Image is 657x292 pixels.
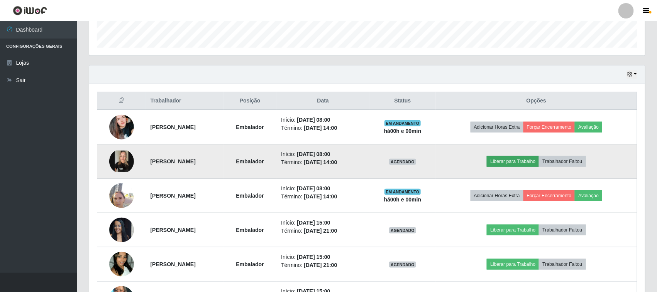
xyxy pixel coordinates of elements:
[487,225,539,235] button: Liberar para Trabalho
[281,158,365,166] li: Término:
[389,159,416,165] span: AGENDADO
[151,124,196,130] strong: [PERSON_NAME]
[304,193,337,200] time: [DATE] 14:00
[281,124,365,132] li: Término:
[389,262,416,268] span: AGENDADO
[281,116,365,124] li: Início:
[297,220,330,226] time: [DATE] 15:00
[151,261,196,267] strong: [PERSON_NAME]
[304,228,337,234] time: [DATE] 21:00
[523,122,575,133] button: Forçar Encerramento
[236,227,264,233] strong: Embalador
[146,92,224,110] th: Trabalhador
[304,125,337,131] time: [DATE] 14:00
[471,190,523,201] button: Adicionar Horas Extra
[384,120,421,126] span: EM ANDAMENTO
[297,151,330,157] time: [DATE] 08:00
[109,179,134,212] img: 1728130244935.jpeg
[369,92,436,110] th: Status
[151,158,196,164] strong: [PERSON_NAME]
[236,193,264,199] strong: Embalador
[13,6,47,15] img: CoreUI Logo
[281,219,365,227] li: Início:
[539,259,586,270] button: Trabalhador Faltou
[109,242,134,286] img: 1743267805927.jpeg
[109,151,134,172] img: 1732929504473.jpeg
[281,150,365,158] li: Início:
[487,259,539,270] button: Liberar para Trabalho
[236,261,264,267] strong: Embalador
[384,128,422,134] strong: há 00 h e 00 min
[236,158,264,164] strong: Embalador
[281,193,365,201] li: Término:
[523,190,575,201] button: Forçar Encerramento
[575,122,602,133] button: Avaliação
[236,124,264,130] strong: Embalador
[281,261,365,269] li: Término:
[575,190,602,201] button: Avaliação
[436,92,637,110] th: Opções
[151,227,196,233] strong: [PERSON_NAME]
[281,253,365,261] li: Início:
[304,159,337,165] time: [DATE] 14:00
[276,92,369,110] th: Data
[384,189,421,195] span: EM ANDAMENTO
[281,185,365,193] li: Início:
[109,105,134,149] img: 1709915413982.jpeg
[297,254,330,260] time: [DATE] 15:00
[539,156,586,167] button: Trabalhador Faltou
[539,225,586,235] button: Trabalhador Faltou
[471,122,523,133] button: Adicionar Horas Extra
[487,156,539,167] button: Liberar para Trabalho
[297,117,330,123] time: [DATE] 08:00
[297,185,330,191] time: [DATE] 08:00
[389,227,416,233] span: AGENDADO
[109,213,134,246] img: 1737733011541.jpeg
[151,193,196,199] strong: [PERSON_NAME]
[304,262,337,268] time: [DATE] 21:00
[281,227,365,235] li: Término:
[384,196,422,203] strong: há 00 h e 00 min
[224,92,276,110] th: Posição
